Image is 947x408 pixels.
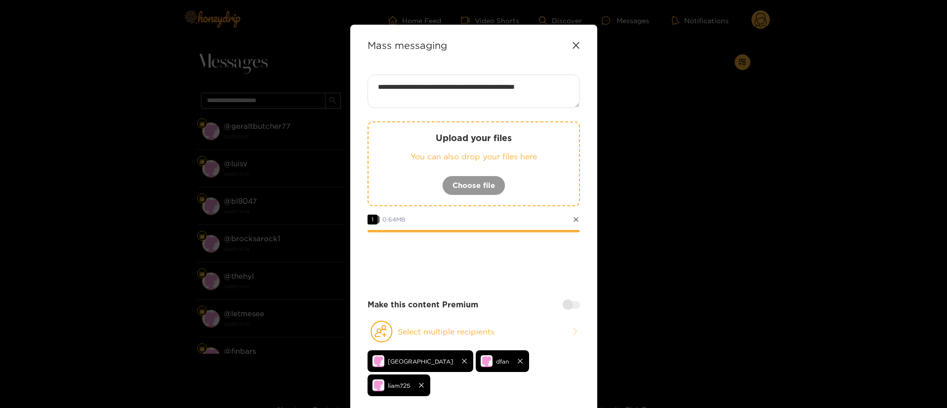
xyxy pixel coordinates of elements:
span: dfan [496,356,509,367]
img: no-avatar.png [372,379,384,391]
p: You can also drop your files here [388,151,559,162]
span: 0.64 MB [382,216,406,223]
span: 1 [368,215,377,224]
span: [GEOGRAPHIC_DATA] [388,356,453,367]
button: Choose file [442,176,505,195]
img: no-avatar.png [481,355,493,367]
img: no-avatar.png [372,355,384,367]
p: Upload your files [388,132,559,144]
span: liam725 [388,380,410,391]
button: Select multiple recipients [368,320,580,343]
strong: Make this content Premium [368,299,478,310]
strong: Mass messaging [368,39,447,51]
